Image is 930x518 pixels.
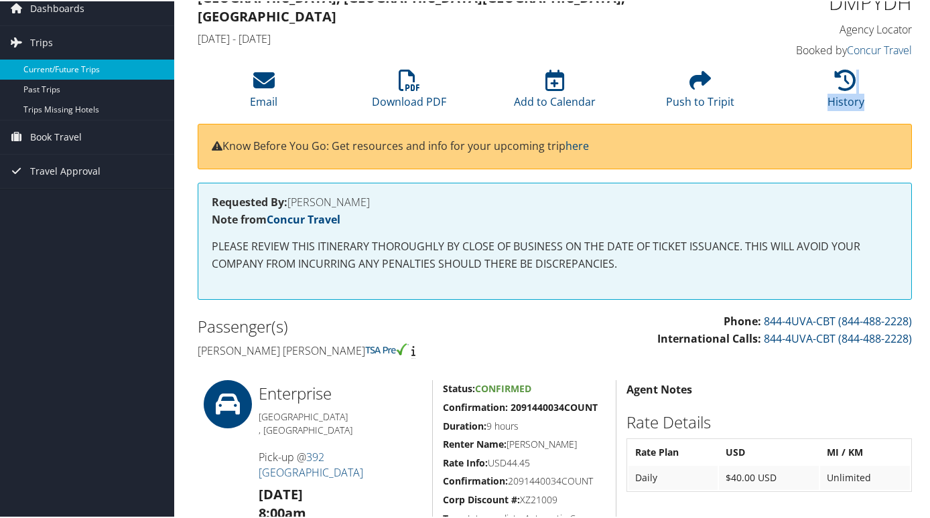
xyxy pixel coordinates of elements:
h5: 9 hours [443,418,606,432]
h2: Passenger(s) [198,314,545,337]
strong: Rate Info: [443,455,488,468]
img: tsa-precheck.png [365,342,409,354]
strong: Confirmation: [443,473,508,486]
h4: Pick-up @ [259,448,422,479]
a: Concur Travel [847,41,912,56]
h5: [PERSON_NAME] [443,436,606,450]
span: Confirmed [475,381,531,394]
h4: [PERSON_NAME] [212,195,898,206]
h2: Enterprise [259,381,422,404]
td: Unlimited [820,464,910,489]
a: Push to Tripit [666,76,734,108]
a: 844-4UVA-CBT (844-488-2228) [764,313,912,327]
span: Trips [30,25,53,58]
strong: Corp Discount #: [443,492,520,505]
span: Book Travel [30,119,82,153]
strong: International Calls: [657,330,761,345]
a: Concur Travel [267,211,340,226]
h5: [GEOGRAPHIC_DATA] , [GEOGRAPHIC_DATA] [259,409,422,435]
th: MI / KM [820,439,910,463]
a: Add to Calendar [514,76,596,108]
a: Download PDF [372,76,446,108]
td: Daily [628,464,717,489]
strong: Agent Notes [626,381,692,396]
th: Rate Plan [628,439,717,463]
h4: Booked by [748,41,912,56]
strong: Duration: [443,418,486,431]
h4: Agency Locator [748,21,912,35]
strong: Phone: [724,313,761,327]
p: Know Before You Go: Get resources and info for your upcoming trip [212,137,898,154]
td: $40.00 USD [719,464,819,489]
a: here [566,137,589,152]
h5: XZ21009 [443,492,606,505]
a: 392 [GEOGRAPHIC_DATA] [259,448,363,478]
h2: Rate Details [626,410,912,432]
strong: Status: [443,381,475,394]
span: Travel Approval [30,153,101,187]
h4: [PERSON_NAME] [PERSON_NAME] [198,342,545,357]
strong: Note from [212,211,340,226]
th: USD [719,439,819,463]
p: PLEASE REVIEW THIS ITINERARY THOROUGHLY BY CLOSE OF BUSINESS ON THE DATE OF TICKET ISSUANCE. THIS... [212,237,898,271]
a: History [827,76,864,108]
h5: USD44.45 [443,455,606,468]
strong: Requested By: [212,193,287,208]
a: 844-4UVA-CBT (844-488-2228) [764,330,912,345]
h4: [DATE] - [DATE] [198,30,728,45]
h5: 2091440034COUNT [443,473,606,487]
strong: Confirmation: 2091440034COUNT [443,400,598,412]
a: Email [250,76,277,108]
strong: Renter Name: [443,436,507,449]
strong: [DATE] [259,484,303,502]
